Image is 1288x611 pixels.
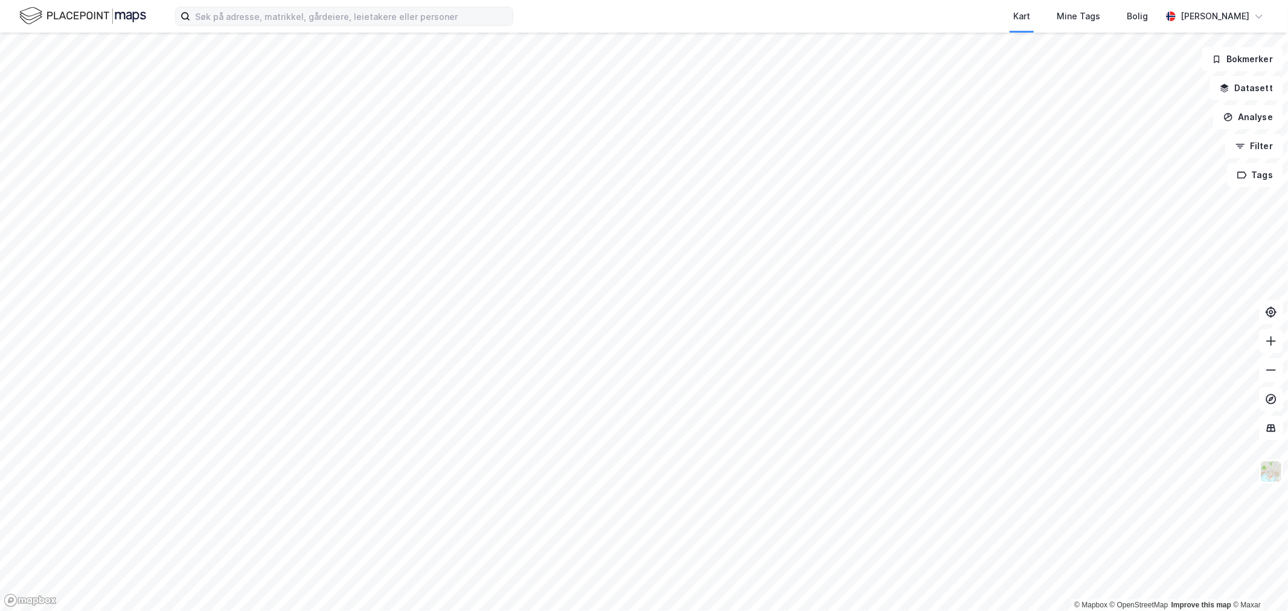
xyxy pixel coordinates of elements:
[1225,134,1283,158] button: Filter
[1181,9,1249,24] div: [PERSON_NAME]
[1260,460,1283,483] img: Z
[1228,553,1288,611] div: Kontrollprogram for chat
[1227,163,1283,187] button: Tags
[4,593,57,607] a: Mapbox homepage
[1213,105,1283,129] button: Analyse
[1057,9,1100,24] div: Mine Tags
[19,5,146,27] img: logo.f888ab2527a4732fd821a326f86c7f29.svg
[1228,553,1288,611] iframe: Chat Widget
[1202,47,1283,71] button: Bokmerker
[1013,9,1030,24] div: Kart
[1210,76,1283,100] button: Datasett
[1171,601,1231,609] a: Improve this map
[1110,601,1168,609] a: OpenStreetMap
[1074,601,1107,609] a: Mapbox
[1127,9,1148,24] div: Bolig
[190,7,513,25] input: Søk på adresse, matrikkel, gårdeiere, leietakere eller personer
